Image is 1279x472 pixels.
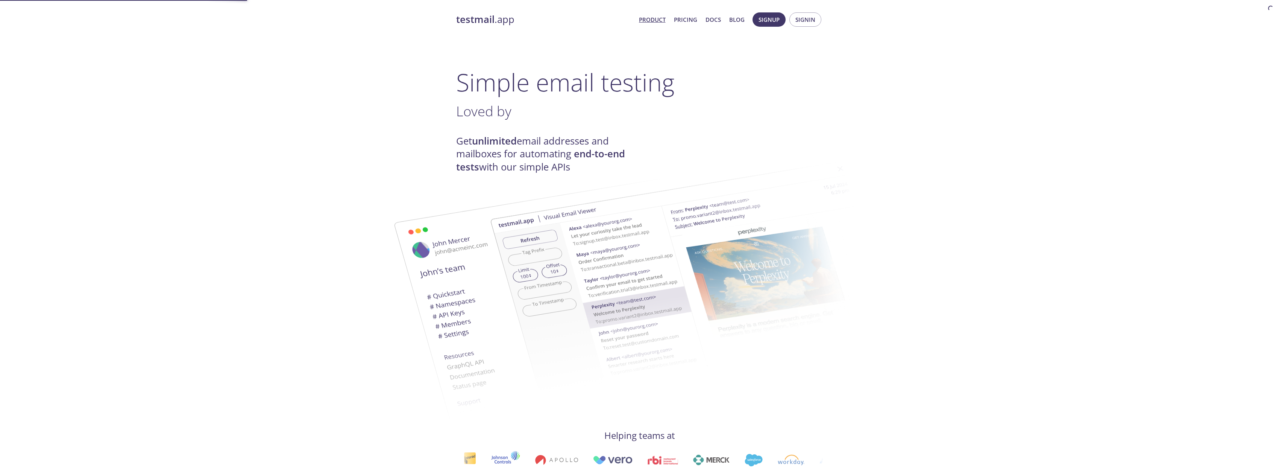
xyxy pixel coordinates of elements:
strong: testmail [456,13,495,26]
img: johnsoncontrols [491,451,520,469]
button: Signup [753,12,786,27]
img: testmail-email-viewer [490,150,896,405]
h4: Helping teams at [456,429,823,442]
strong: unlimited [472,134,517,148]
img: apollo [535,455,578,465]
h4: Get email addresses and mailboxes for automating with our simple APIs [456,135,640,174]
img: workday [778,455,804,465]
h1: Simple email testing [456,68,823,97]
a: Pricing [674,15,697,24]
a: Docs [705,15,721,24]
span: Signin [795,15,815,24]
a: Blog [729,15,745,24]
a: testmail.app [456,13,633,26]
a: Product [639,15,666,24]
img: testmail-email-viewer [366,174,772,429]
img: vero [593,456,633,464]
strong: end-to-end tests [456,147,625,173]
span: Signup [759,15,780,24]
img: rbi [648,456,678,464]
img: salesforce [745,454,763,466]
span: Loved by [456,102,511,120]
img: merck [693,455,730,465]
button: Signin [789,12,821,27]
